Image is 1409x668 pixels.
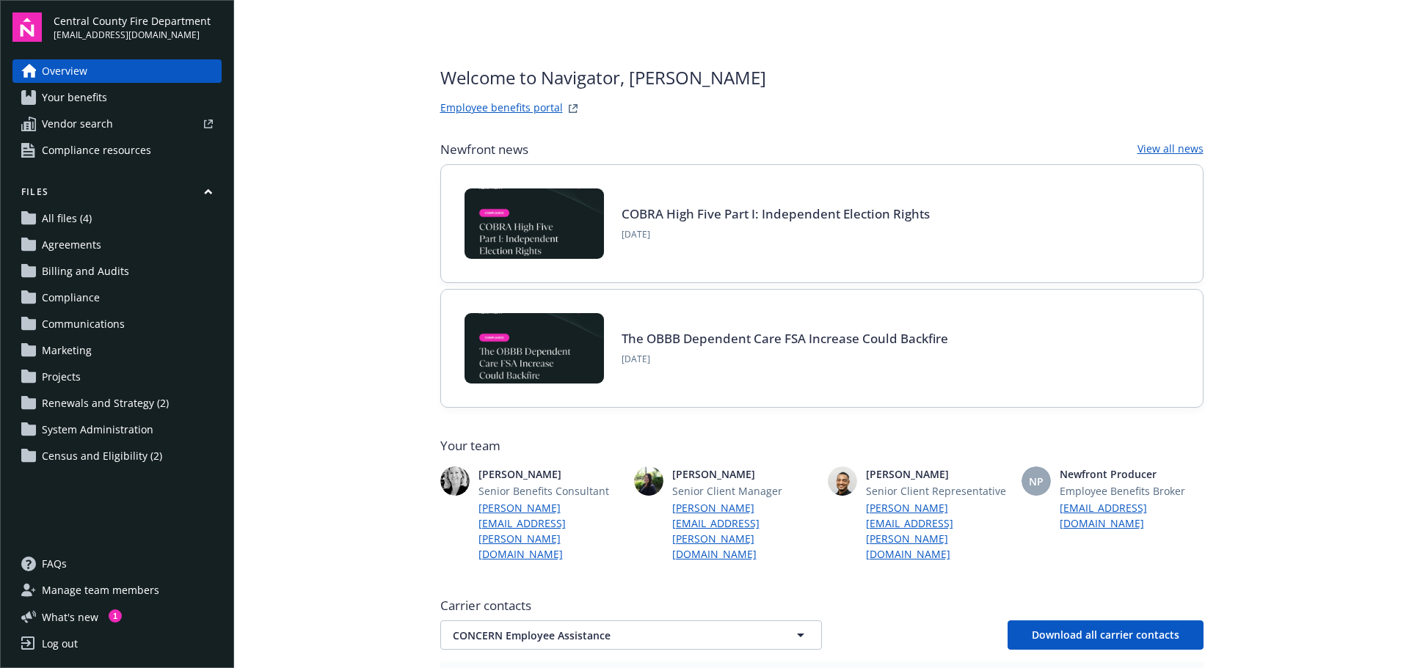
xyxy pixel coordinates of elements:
[866,466,1010,482] span: [PERSON_NAME]
[42,444,162,468] span: Census and Eligibility (2)
[12,579,222,602] a: Manage team members
[12,207,222,230] a: All files (4)
[42,339,92,362] span: Marketing
[440,141,528,158] span: Newfront news
[54,12,222,42] button: Central County Fire Department[EMAIL_ADDRESS][DOMAIN_NAME]
[42,579,159,602] span: Manage team members
[12,418,222,441] a: System Administration
[622,228,930,241] span: [DATE]
[622,205,930,222] a: COBRA High Five Part I: Independent Election Rights
[478,500,622,562] a: [PERSON_NAME][EMAIL_ADDRESS][PERSON_NAME][DOMAIN_NAME]
[634,466,663,496] img: photo
[440,65,766,91] span: Welcome to Navigator , [PERSON_NAME]
[672,483,816,499] span: Senior Client Manager
[440,597,1204,614] span: Carrier contacts
[1060,466,1204,482] span: Newfront Producer
[622,353,948,366] span: [DATE]
[42,286,100,309] span: Compliance
[12,233,222,257] a: Agreements
[440,620,822,650] button: CONCERN Employee Assistance
[440,100,563,117] a: Employee benefits portal
[672,500,816,562] a: [PERSON_NAME][EMAIL_ADDRESS][PERSON_NAME][DOMAIN_NAME]
[672,466,816,482] span: [PERSON_NAME]
[1137,141,1204,158] a: View all news
[42,59,87,83] span: Overview
[1029,474,1044,489] span: NP
[42,139,151,162] span: Compliance resources
[42,418,153,441] span: System Administration
[12,12,42,42] img: navigator-logo.svg
[12,59,222,83] a: Overview
[42,112,113,136] span: Vendor search
[622,330,948,347] a: The OBBB Dependent Care FSA Increase Could Backfire
[12,312,222,336] a: Communications
[12,186,222,204] button: Files
[42,609,98,625] span: What ' s new
[42,233,101,257] span: Agreements
[1008,620,1204,650] button: Download all carrier contacts
[42,365,81,389] span: Projects
[42,260,129,283] span: Billing and Audits
[12,609,122,625] button: What's new1
[54,29,211,42] span: [EMAIL_ADDRESS][DOMAIN_NAME]
[12,365,222,389] a: Projects
[440,437,1204,455] span: Your team
[12,286,222,309] a: Compliance
[478,483,622,499] span: Senior Benefits Consultant
[453,628,758,643] span: CONCERN Employee Assistance
[828,466,857,496] img: photo
[42,207,92,230] span: All files (4)
[12,260,222,283] a: Billing and Audits
[42,312,125,336] span: Communications
[866,500,1010,562] a: [PERSON_NAME][EMAIL_ADDRESS][PERSON_NAME][DOMAIN_NAME]
[1032,628,1179,642] span: Download all carrier contacts
[12,139,222,162] a: Compliance resources
[866,483,1010,499] span: Senior Client Representative
[42,392,169,415] span: Renewals and Strategy (2)
[1060,500,1204,531] a: [EMAIL_ADDRESS][DOMAIN_NAME]
[1060,483,1204,499] span: Employee Benefits Broker
[465,313,604,383] img: BLOG-Card Image - Compliance - OBBB Dep Care FSA - 08-01-25.jpg
[12,86,222,109] a: Your benefits
[12,552,222,576] a: FAQs
[564,100,582,117] a: striveWebsite
[12,392,222,415] a: Renewals and Strategy (2)
[12,444,222,468] a: Census and Eligibility (2)
[440,466,470,496] img: photo
[54,13,211,29] span: Central County Fire Department
[42,86,107,109] span: Your benefits
[12,112,222,136] a: Vendor search
[42,552,67,576] span: FAQs
[465,188,604,259] img: BLOG-Card Image - Compliance - COBRA High Five Pt 1 07-18-25.jpg
[109,609,122,623] div: 1
[42,632,78,656] div: Log out
[478,466,622,482] span: [PERSON_NAME]
[12,339,222,362] a: Marketing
